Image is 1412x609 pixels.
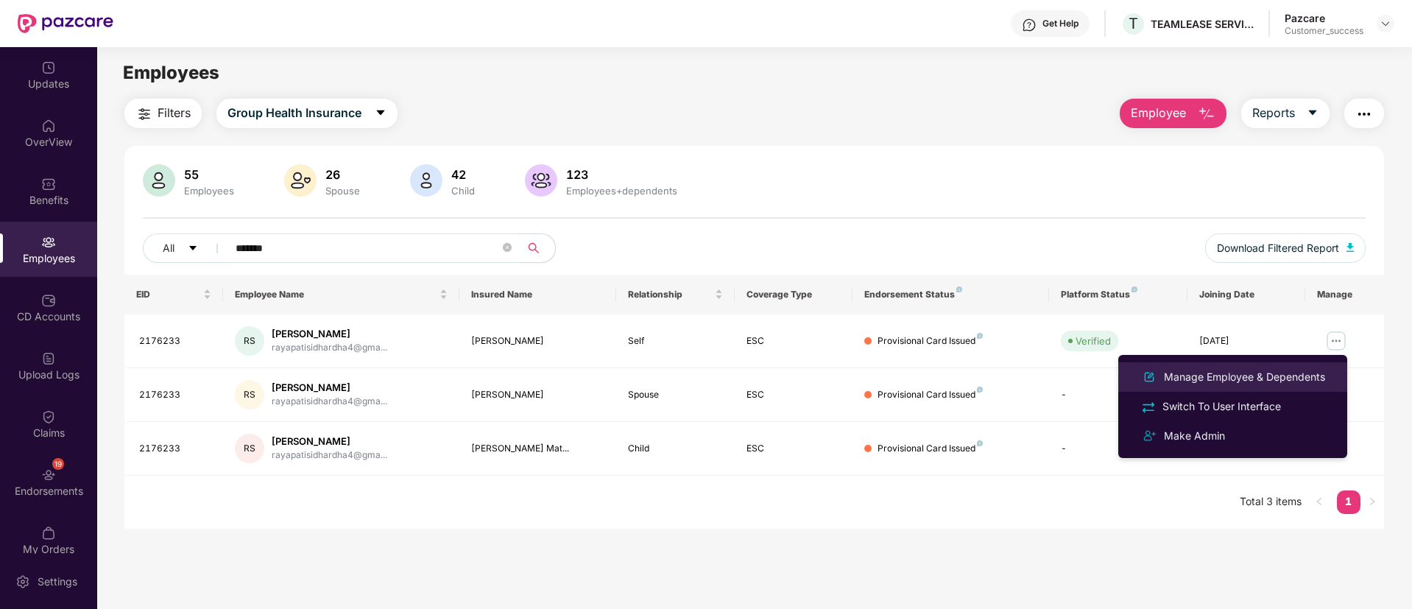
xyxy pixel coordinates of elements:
[519,242,548,254] span: search
[1285,11,1363,25] div: Pazcare
[471,334,605,348] div: [PERSON_NAME]
[1346,243,1354,252] img: svg+xml;base64,PHN2ZyB4bWxucz0iaHR0cDovL3d3dy53My5vcmcvMjAwMC9zdmciIHhtbG5zOnhsaW5rPSJodHRwOi8vd3...
[41,468,56,482] img: svg+xml;base64,PHN2ZyBpZD0iRW5kb3JzZW1lbnRzIiB4bWxucz0iaHR0cDovL3d3dy53My5vcmcvMjAwMC9zdmciIHdpZH...
[1324,329,1348,353] img: manageButton
[1305,275,1384,314] th: Manage
[163,240,174,256] span: All
[41,119,56,133] img: svg+xml;base64,PHN2ZyBpZD0iSG9tZSIgeG1sbnM9Imh0dHA6Ly93d3cudzMub3JnLzIwMDAvc3ZnIiB3aWR0aD0iMjAiIG...
[41,526,56,541] img: svg+xml;base64,PHN2ZyBpZD0iTXlfT3JkZXJzIiBkYXRhLW5hbWU9Ik15IE9yZGVycyIgeG1sbnM9Imh0dHA6Ly93d3cudz...
[272,327,387,341] div: [PERSON_NAME]
[1198,105,1215,123] img: svg+xml;base64,PHN2ZyB4bWxucz0iaHR0cDovL3d3dy53My5vcmcvMjAwMC9zdmciIHhtbG5zOnhsaW5rPSJodHRwOi8vd3...
[1129,15,1138,32] span: T
[139,442,211,456] div: 2176233
[139,334,211,348] div: 2176233
[1307,107,1319,120] span: caret-down
[471,442,605,456] div: [PERSON_NAME] Mat...
[1355,105,1373,123] img: svg+xml;base64,PHN2ZyB4bWxucz0iaHR0cDovL3d3dy53My5vcmcvMjAwMC9zdmciIHdpZHRoPSIyNCIgaGVpZ2h0PSIyNC...
[1285,25,1363,37] div: Customer_success
[563,185,680,197] div: Employees+dependents
[284,164,317,197] img: svg+xml;base64,PHN2ZyB4bWxucz0iaHR0cDovL3d3dy53My5vcmcvMjAwMC9zdmciIHhtbG5zOnhsaW5rPSJodHRwOi8vd3...
[1380,18,1391,29] img: svg+xml;base64,PHN2ZyBpZD0iRHJvcGRvd24tMzJ4MzIiIHhtbG5zPSJodHRwOi8vd3d3LnczLm9yZy8yMDAwL3N2ZyIgd2...
[41,409,56,424] img: svg+xml;base64,PHN2ZyBpZD0iQ2xhaW0iIHhtbG5zPSJodHRwOi8vd3d3LnczLm9yZy8yMDAwL3N2ZyIgd2lkdGg9IjIwIi...
[1199,334,1293,348] div: [DATE]
[956,286,962,292] img: svg+xml;base64,PHN2ZyB4bWxucz0iaHR0cDovL3d3dy53My5vcmcvMjAwMC9zdmciIHdpZHRoPSI4IiBoZWlnaHQ9IjgiIH...
[272,434,387,448] div: [PERSON_NAME]
[227,104,361,122] span: Group Health Insurance
[628,334,722,348] div: Self
[272,395,387,409] div: rayapatisidhardha4@gma...
[519,233,556,263] button: search
[272,381,387,395] div: [PERSON_NAME]
[628,388,722,402] div: Spouse
[1161,369,1328,385] div: Manage Employee & Dependents
[1159,398,1284,415] div: Switch To User Interface
[878,388,983,402] div: Provisional Card Issued
[41,351,56,366] img: svg+xml;base64,PHN2ZyBpZD0iVXBsb2FkX0xvZ3MiIGRhdGEtbmFtZT0iVXBsb2FkIExvZ3MiIHhtbG5zPSJodHRwOi8vd3...
[235,326,264,356] div: RS
[1049,368,1187,422] td: -
[136,289,200,300] span: EID
[139,388,211,402] div: 2176233
[1315,497,1324,506] span: left
[188,243,198,255] span: caret-down
[124,99,202,128] button: Filters
[1140,399,1157,415] img: svg+xml;base64,PHN2ZyB4bWxucz0iaHR0cDovL3d3dy53My5vcmcvMjAwMC9zdmciIHdpZHRoPSIyNCIgaGVpZ2h0PSIyNC...
[735,275,853,314] th: Coverage Type
[18,14,113,33] img: New Pazcare Logo
[216,99,398,128] button: Group Health Insurancecaret-down
[1076,334,1111,348] div: Verified
[1368,497,1377,506] span: right
[124,275,223,314] th: EID
[977,387,983,392] img: svg+xml;base64,PHN2ZyB4bWxucz0iaHR0cDovL3d3dy53My5vcmcvMjAwMC9zdmciIHdpZHRoPSI4IiBoZWlnaHQ9IjgiIH...
[1360,490,1384,514] li: Next Page
[977,333,983,339] img: svg+xml;base64,PHN2ZyB4bWxucz0iaHR0cDovL3d3dy53My5vcmcvMjAwMC9zdmciIHdpZHRoPSI4IiBoZWlnaHQ9IjgiIH...
[41,177,56,191] img: svg+xml;base64,PHN2ZyBpZD0iQmVuZWZpdHMiIHhtbG5zPSJodHRwOi8vd3d3LnczLm9yZy8yMDAwL3N2ZyIgd2lkdGg9Ij...
[41,235,56,250] img: svg+xml;base64,PHN2ZyBpZD0iRW1wbG95ZWVzIiB4bWxucz0iaHR0cDovL3d3dy53My5vcmcvMjAwMC9zdmciIHdpZHRoPS...
[1131,104,1186,122] span: Employee
[1217,240,1339,256] span: Download Filtered Report
[525,164,557,197] img: svg+xml;base64,PHN2ZyB4bWxucz0iaHR0cDovL3d3dy53My5vcmcvMjAwMC9zdmciIHhtbG5zOnhsaW5rPSJodHRwOi8vd3...
[628,442,722,456] div: Child
[272,341,387,355] div: rayapatisidhardha4@gma...
[878,442,983,456] div: Provisional Card Issued
[1307,490,1331,514] li: Previous Page
[1161,428,1228,444] div: Make Admin
[1241,99,1330,128] button: Reportscaret-down
[1360,490,1384,514] button: right
[628,289,711,300] span: Relationship
[1240,490,1302,514] li: Total 3 items
[410,164,442,197] img: svg+xml;base64,PHN2ZyB4bWxucz0iaHR0cDovL3d3dy53My5vcmcvMjAwMC9zdmciIHhtbG5zOnhsaW5rPSJodHRwOi8vd3...
[746,388,841,402] div: ESC
[1252,104,1295,122] span: Reports
[158,104,191,122] span: Filters
[235,380,264,409] div: RS
[1132,286,1137,292] img: svg+xml;base64,PHN2ZyB4bWxucz0iaHR0cDovL3d3dy53My5vcmcvMjAwMC9zdmciIHdpZHRoPSI4IiBoZWlnaHQ9IjgiIH...
[235,289,437,300] span: Employee Name
[1151,17,1254,31] div: TEAMLEASE SERVICES LIMITED
[746,334,841,348] div: ESC
[375,107,386,120] span: caret-down
[41,60,56,75] img: svg+xml;base64,PHN2ZyBpZD0iVXBkYXRlZCIgeG1sbnM9Imh0dHA6Ly93d3cudzMub3JnLzIwMDAvc3ZnIiB3aWR0aD0iMj...
[1061,289,1175,300] div: Platform Status
[1187,275,1305,314] th: Joining Date
[1140,368,1158,386] img: svg+xml;base64,PHN2ZyB4bWxucz0iaHR0cDovL3d3dy53My5vcmcvMjAwMC9zdmciIHhtbG5zOnhsaW5rPSJodHRwOi8vd3...
[41,293,56,308] img: svg+xml;base64,PHN2ZyBpZD0iQ0RfQWNjb3VudHMiIGRhdGEtbmFtZT0iQ0QgQWNjb3VudHMiIHhtbG5zPSJodHRwOi8vd3...
[864,289,1037,300] div: Endorsement Status
[52,458,64,470] div: 19
[143,233,233,263] button: Allcaret-down
[1337,490,1360,514] li: 1
[563,167,680,182] div: 123
[15,574,30,589] img: svg+xml;base64,PHN2ZyBpZD0iU2V0dGluZy0yMHgyMCIgeG1sbnM9Imh0dHA6Ly93d3cudzMub3JnLzIwMDAvc3ZnIiB3aW...
[322,185,363,197] div: Spouse
[1337,490,1360,513] a: 1
[448,185,478,197] div: Child
[181,185,237,197] div: Employees
[503,243,512,252] span: close-circle
[503,242,512,256] span: close-circle
[135,105,153,123] img: svg+xml;base64,PHN2ZyB4bWxucz0iaHR0cDovL3d3dy53My5vcmcvMjAwMC9zdmciIHdpZHRoPSIyNCIgaGVpZ2h0PSIyNC...
[322,167,363,182] div: 26
[1205,233,1366,263] button: Download Filtered Report
[1140,427,1158,445] img: svg+xml;base64,PHN2ZyB4bWxucz0iaHR0cDovL3d3dy53My5vcmcvMjAwMC9zdmciIHdpZHRoPSIyNCIgaGVpZ2h0PSIyNC...
[1307,490,1331,514] button: left
[459,275,617,314] th: Insured Name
